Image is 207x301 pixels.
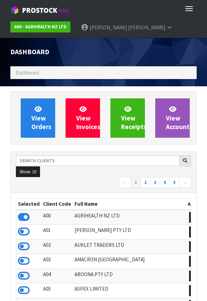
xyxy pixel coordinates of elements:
span: ProStock [22,6,57,15]
th: Full Name [73,198,186,210]
button: Show: 10 [16,166,40,177]
small: WMS [59,8,69,14]
a: → [179,177,191,188]
th: Selected [16,198,41,210]
th: Action [186,198,205,210]
td: A03 [41,254,73,269]
td: A02 [41,239,73,254]
a: ViewInvoices [66,98,100,138]
th: Client Code [41,198,73,210]
a: 2 [140,177,150,188]
span: View Invoices [76,105,100,131]
a: ViewReceipts [110,98,145,138]
td: A04 [41,269,73,283]
td: AUKLET TRADERS LTD [73,239,186,254]
a: ViewOrders [21,98,55,138]
span: View Accounts [166,105,193,131]
a: 1 [131,177,141,188]
a: 5 [169,177,179,188]
img: cube-alt.png [10,6,19,14]
td: A01 [41,225,73,240]
span: Dashboard [10,48,49,56]
strong: A00 - AGRIHEALTH NZ LTD [14,24,67,30]
td: AGRIHEALTH NZ LTD [73,210,186,225]
a: 3 [150,177,160,188]
td: A05 [41,283,73,298]
a: 4 [160,177,170,188]
td: [PERSON_NAME] PTY LTD [73,225,186,240]
td: AMACRON [GEOGRAPHIC_DATA] [73,254,186,269]
a: ViewAccounts [155,98,190,138]
td: ASPEX LIMITED [73,283,186,298]
input: Search clients [16,155,179,166]
a: ← [119,177,131,188]
td: AROONA PTY LTD [73,269,186,283]
td: A00 [41,210,73,225]
span: View Orders [31,105,51,131]
span: Dashboard [16,69,39,76]
span: View Receipts [121,105,147,131]
a: A00 - AGRIHEALTH NZ LTD [10,21,70,32]
nav: Page navigation [16,177,191,189]
span: [PERSON_NAME] [90,24,127,31]
span: [PERSON_NAME] [128,24,165,31]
